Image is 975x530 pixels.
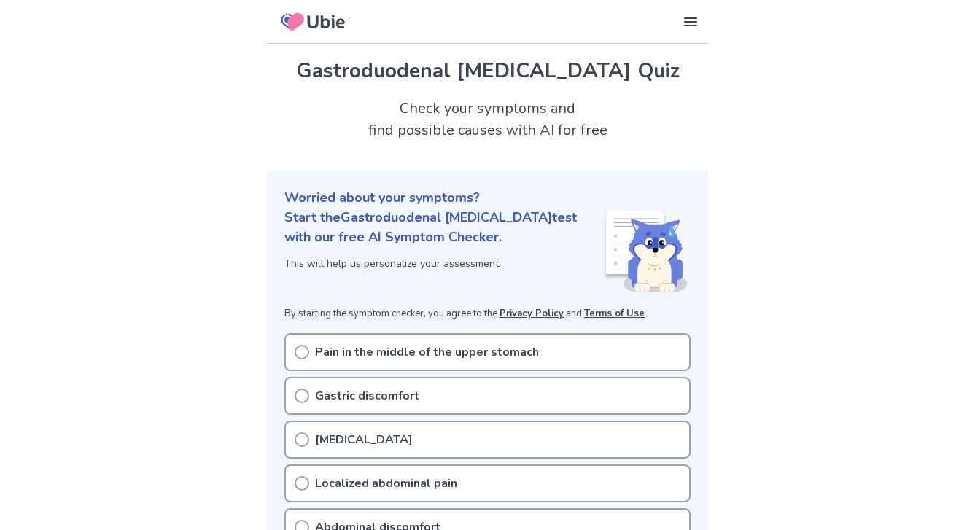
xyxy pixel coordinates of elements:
[284,307,691,321] p: By starting the symptom checker, you agree to the and
[500,307,564,320] a: Privacy Policy
[267,98,708,141] h2: Check your symptoms and find possible causes with AI for free
[315,387,419,405] p: Gastric discomfort
[315,343,539,361] p: Pain in the middle of the upper stomach
[315,431,413,448] p: [MEDICAL_DATA]
[284,55,691,86] h1: Gastroduodenal [MEDICAL_DATA] Quiz
[315,475,457,492] p: Localized abdominal pain
[603,211,688,292] img: Shiba
[284,256,603,271] p: This will help us personalize your assessment.
[284,188,691,208] p: Worried about your symptoms?
[584,307,645,320] a: Terms of Use
[284,208,603,247] p: Start the Gastroduodenal [MEDICAL_DATA] test with our free AI Symptom Checker.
